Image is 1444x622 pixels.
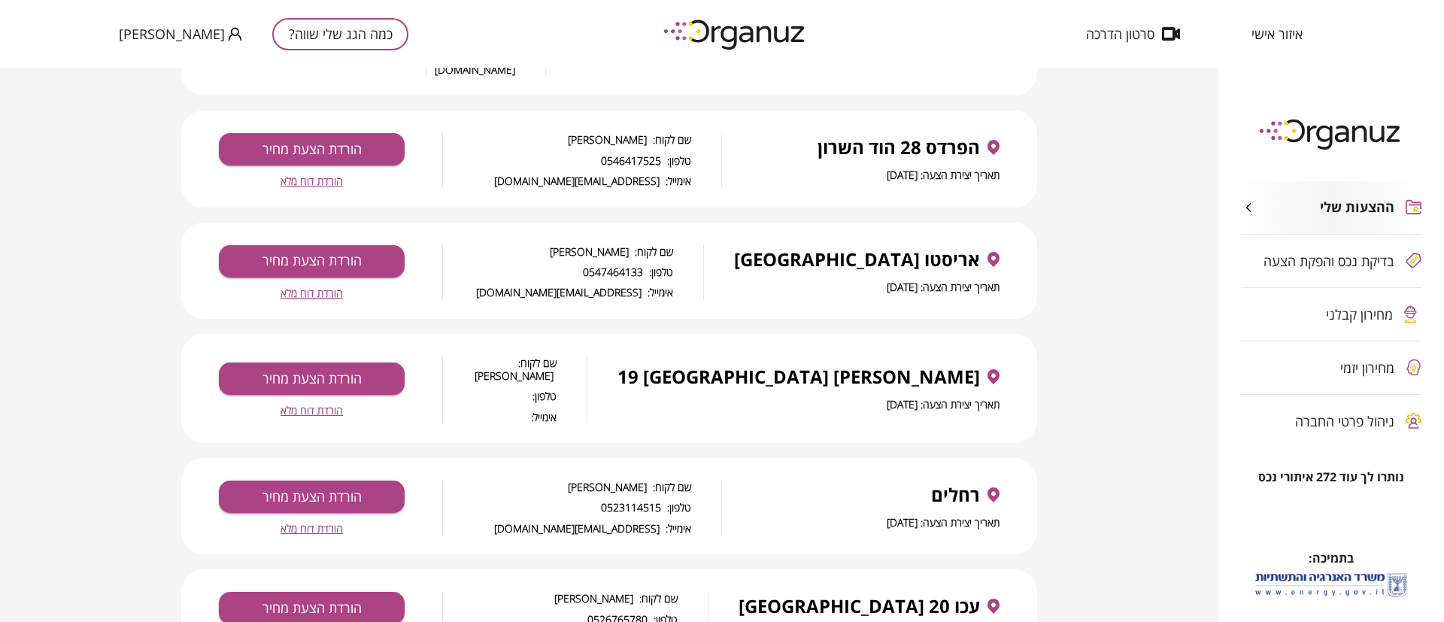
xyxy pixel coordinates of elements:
button: כמה הגג שלי שווה? [272,18,408,50]
button: הורדת הצעת מחיר [219,245,405,278]
img: logo [1248,113,1414,154]
span: רחלים [931,484,980,505]
span: אימייל: [EMAIL_ADDRESS][DOMAIN_NAME] [443,522,691,535]
button: [PERSON_NAME] [119,25,242,44]
button: סרטון הדרכה [1063,26,1203,41]
span: [PERSON_NAME] 19 [GEOGRAPHIC_DATA] [617,366,980,387]
span: תאריך יצירת הצעה: [DATE] [887,515,1000,529]
span: אימייל: [EMAIL_ADDRESS][DOMAIN_NAME] [443,174,691,187]
span: שם לקוח: [PERSON_NAME] [443,357,557,383]
img: לוגו משרד האנרגיה [1252,567,1410,602]
span: סרטון הדרכה [1086,26,1154,41]
button: הורדת דוח מלא [281,174,343,187]
button: הורדת דוח מלא [281,522,343,535]
button: איזור אישי [1229,26,1325,41]
span: טלפון: 0523114515 [443,501,691,514]
button: הורדת הצעת מחיר [219,481,405,513]
button: הורדת דוח מלא [281,287,343,299]
span: טלפון: [443,390,557,402]
span: תאריך יצירת הצעה: [DATE] [887,168,1000,182]
span: בדיקת נכס והפקת הצעה [1263,253,1394,269]
span: ההצעות שלי [1320,199,1394,216]
span: בתמיכה: [1309,550,1354,566]
span: אימייל: [EMAIL_ADDRESS][DOMAIN_NAME] [443,286,673,299]
span: אימייל: [443,411,557,423]
span: איזור אישי [1251,26,1303,41]
span: [PERSON_NAME] [119,26,225,41]
span: שם לקוח: [PERSON_NAME] [443,481,691,493]
span: הפרדס 28 הוד השרון [818,137,980,158]
span: שם לקוח: [PERSON_NAME] [443,133,691,146]
span: נותרו לך עוד 272 איתורי נכס [1258,470,1404,484]
img: logo [653,14,818,55]
span: טלפון: 0547464133 [443,265,673,278]
span: תאריך יצירת הצעה: [DATE] [887,397,1000,411]
span: שם לקוח: [PERSON_NAME] [443,245,673,258]
button: הורדת דוח מלא [281,404,343,417]
span: תאריך יצירת הצעה: [DATE] [887,280,1000,294]
span: אריסטו [GEOGRAPHIC_DATA] [734,249,980,270]
span: אימייל: [EMAIL_ADDRESS][DOMAIN_NAME] [427,37,515,76]
button: בדיקת נכס והפקת הצעה [1241,235,1421,287]
button: הורדת הצעת מחיר [219,133,405,165]
span: טלפון: 0546417525 [443,154,691,167]
span: עכו 20 [GEOGRAPHIC_DATA] [739,596,980,617]
span: שם לקוח: [PERSON_NAME] [443,592,678,605]
button: ההצעות שלי [1241,181,1421,234]
button: הורדת הצעת מחיר [219,363,405,395]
